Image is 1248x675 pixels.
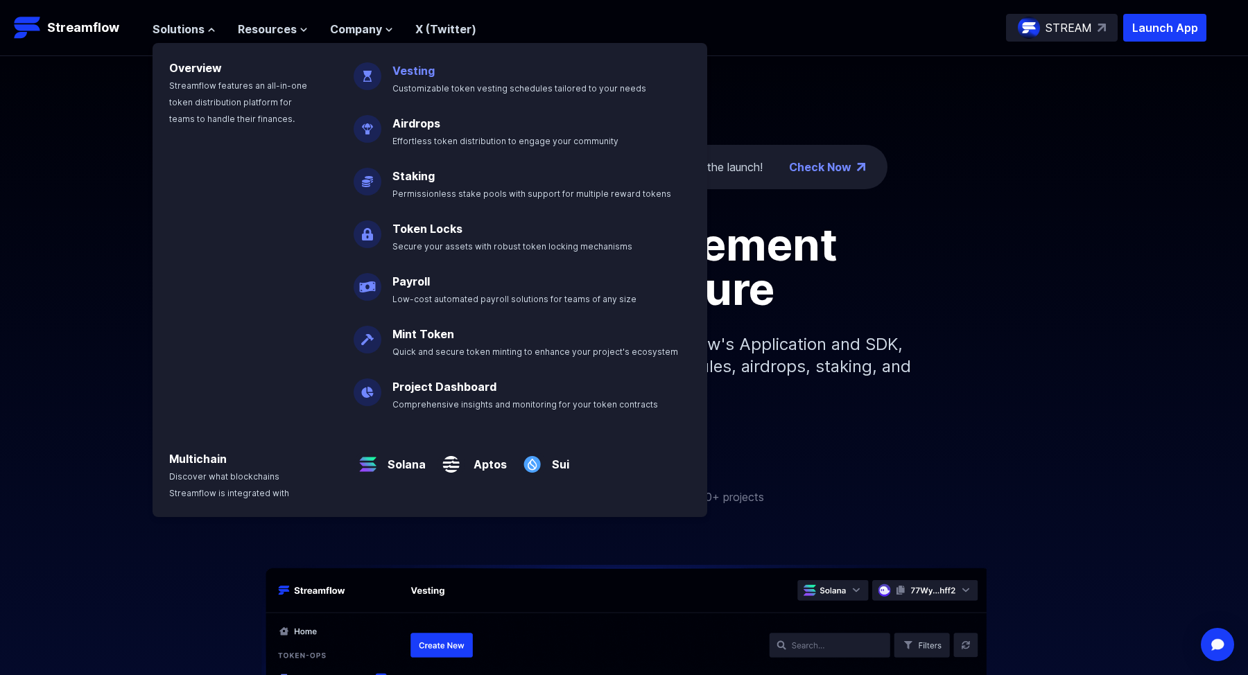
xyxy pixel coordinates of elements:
span: Quick and secure token minting to enhance your project's ecosystem [392,347,678,357]
img: Mint Token [354,315,381,353]
a: Check Now [789,159,851,175]
img: Payroll [354,262,381,301]
img: Solana [354,439,382,478]
a: Airdrops [392,116,440,130]
a: Payroll [392,274,430,288]
button: Company [330,21,393,37]
a: Overview [169,61,222,75]
span: Comprehensive insights and monitoring for your token contracts [392,399,658,410]
img: Airdrops [354,104,381,143]
p: Streamflow [47,18,119,37]
p: STREAM [1046,19,1092,36]
span: Effortless token distribution to engage your community [392,136,618,146]
a: Mint Token [392,327,454,341]
a: Multichain [169,452,227,466]
img: Sui [518,439,546,478]
div: Open Intercom Messenger [1201,628,1234,661]
a: Vesting [392,64,435,78]
a: Sui [546,445,569,473]
img: streamflow-logo-circle.png [1018,17,1040,39]
span: Resources [238,21,297,37]
img: top-right-arrow.svg [1098,24,1106,32]
span: Company [330,21,382,37]
img: Staking [354,157,381,195]
img: Vesting [354,51,381,90]
a: Project Dashboard [392,380,496,394]
a: Solana [382,445,426,473]
a: X (Twitter) [415,22,476,36]
span: Discover what blockchains Streamflow is integrated with [169,471,289,498]
a: Streamflow [14,14,139,42]
button: Resources [238,21,308,37]
a: Staking [392,169,435,183]
img: top-right-arrow.png [857,163,865,171]
img: Project Dashboard [354,367,381,406]
a: Aptos [465,445,507,473]
img: Streamflow Logo [14,14,42,42]
span: Streamflow features an all-in-one token distribution platform for teams to handle their finances. [169,80,307,124]
span: Customizable token vesting schedules tailored to your needs [392,83,646,94]
img: Aptos [437,439,465,478]
a: Token Locks [392,222,462,236]
span: Low-cost automated payroll solutions for teams of any size [392,294,636,304]
img: Token Locks [354,209,381,248]
button: Launch App [1123,14,1206,42]
a: STREAM [1006,14,1118,42]
span: Secure your assets with robust token locking mechanisms [392,241,632,252]
button: Solutions [153,21,216,37]
span: Permissionless stake pools with support for multiple reward tokens [392,189,671,199]
span: Solutions [153,21,205,37]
